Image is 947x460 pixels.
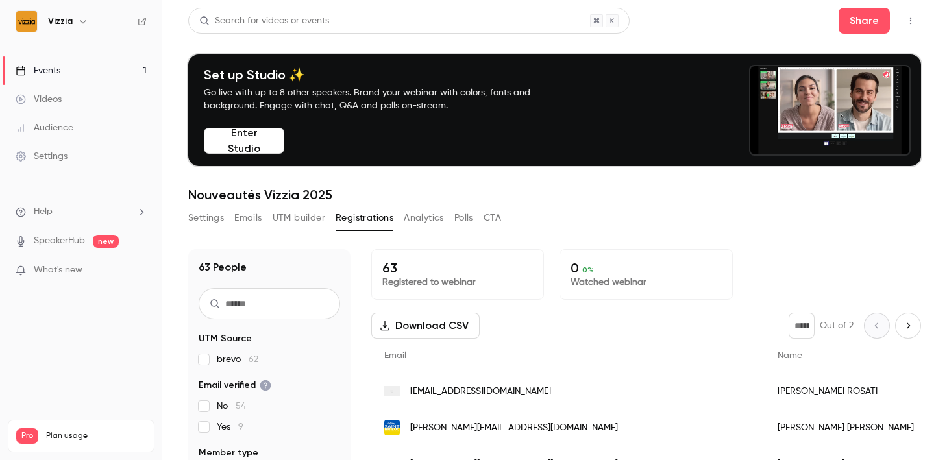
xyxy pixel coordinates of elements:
button: Analytics [404,208,444,228]
span: Pro [16,428,38,444]
div: [PERSON_NAME] ROSATI [765,373,927,409]
button: Registrations [336,208,393,228]
button: Emails [234,208,262,228]
img: ville-meru.fr [384,386,400,396]
p: 0 [571,260,721,276]
button: Enter Studio [204,128,284,154]
span: brevo [217,353,258,366]
span: No [217,400,246,413]
span: new [93,235,119,248]
span: [EMAIL_ADDRESS][DOMAIN_NAME] [410,385,551,398]
span: 54 [236,402,246,411]
div: Videos [16,93,62,106]
span: 62 [249,355,258,364]
div: Settings [16,150,68,163]
button: Settings [188,208,224,228]
h6: Vizzia [48,15,73,28]
p: Watched webinar [571,276,721,289]
span: Member type [199,446,258,459]
button: UTM builder [273,208,325,228]
button: Share [839,8,890,34]
div: Audience [16,121,73,134]
span: Email verified [199,379,271,392]
span: Plan usage [46,431,146,441]
a: SpeakerHub [34,234,85,248]
p: Out of 2 [820,319,854,332]
img: Vizzia [16,11,37,32]
span: Name [778,351,802,360]
button: Polls [454,208,473,228]
span: Yes [217,420,243,433]
span: UTM Source [199,332,252,345]
p: Registered to webinar [382,276,533,289]
img: saint-brieuc.fr [384,420,400,435]
button: CTA [484,208,501,228]
span: Help [34,205,53,219]
span: 9 [238,422,243,431]
h4: Set up Studio ✨ [204,67,561,82]
h1: 63 People [199,260,247,275]
span: Email [384,351,406,360]
span: 0 % [582,265,594,274]
p: 63 [382,260,533,276]
div: [PERSON_NAME] [PERSON_NAME] [765,409,927,446]
div: Search for videos or events [199,14,329,28]
div: Events [16,64,60,77]
h1: Nouveautés Vizzia 2025 [188,187,921,202]
p: Go live with up to 8 other speakers. Brand your webinar with colors, fonts and background. Engage... [204,86,561,112]
button: Download CSV [371,313,480,339]
li: help-dropdown-opener [16,205,147,219]
span: What's new [34,263,82,277]
button: Next page [895,313,921,339]
span: [PERSON_NAME][EMAIL_ADDRESS][DOMAIN_NAME] [410,421,618,435]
